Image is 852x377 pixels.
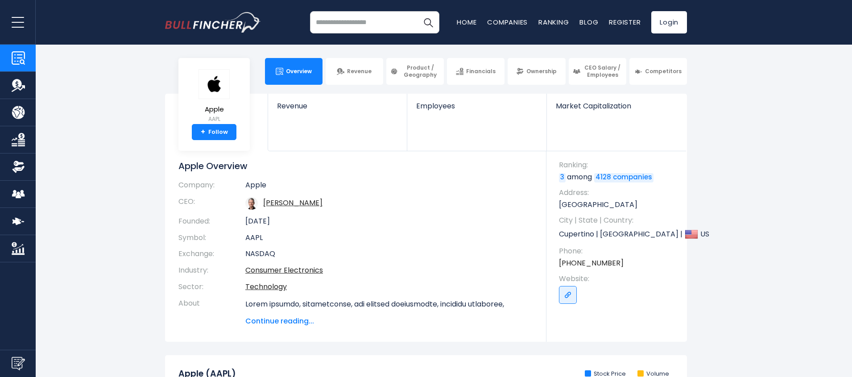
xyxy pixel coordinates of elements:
[265,58,323,85] a: Overview
[245,265,323,275] a: Consumer Electronics
[559,160,678,170] span: Ranking:
[245,246,533,262] td: NASDAQ
[508,58,565,85] a: Ownership
[199,106,230,113] span: Apple
[245,230,533,246] td: AAPL
[178,181,245,194] th: Company:
[651,11,687,33] a: Login
[245,197,258,210] img: tim-cook.jpg
[178,262,245,279] th: Industry:
[178,213,245,230] th: Founded:
[569,58,626,85] a: CEO Salary / Employees
[487,17,528,27] a: Companies
[559,215,678,225] span: City | State | Country:
[594,173,653,182] a: 4128 companies
[559,200,678,210] p: [GEOGRAPHIC_DATA]
[245,316,533,327] span: Continue reading...
[245,213,533,230] td: [DATE]
[559,274,678,284] span: Website:
[165,12,261,33] img: bullfincher logo
[245,181,533,194] td: Apple
[645,68,682,75] span: Competitors
[559,286,577,304] a: Go to link
[556,102,677,110] span: Market Capitalization
[201,128,205,136] strong: +
[178,230,245,246] th: Symbol:
[559,188,678,198] span: Address:
[12,160,25,174] img: Ownership
[178,194,245,213] th: CEO:
[386,58,444,85] a: Product / Geography
[538,17,569,27] a: Ranking
[401,64,440,78] span: Product / Geography
[447,58,505,85] a: Financials
[559,172,678,182] p: among
[268,94,407,125] a: Revenue
[559,258,624,268] a: [PHONE_NUMBER]
[559,173,566,182] a: 3
[416,102,537,110] span: Employees
[178,246,245,262] th: Exchange:
[277,102,398,110] span: Revenue
[417,11,439,33] button: Search
[178,295,245,327] th: About
[407,94,546,125] a: Employees
[466,68,496,75] span: Financials
[579,17,598,27] a: Blog
[286,68,312,75] span: Overview
[559,228,678,241] p: Cupertino | [GEOGRAPHIC_DATA] | US
[192,124,236,140] a: +Follow
[547,94,686,125] a: Market Capitalization
[178,160,533,172] h1: Apple Overview
[457,17,476,27] a: Home
[583,64,622,78] span: CEO Salary / Employees
[198,69,230,124] a: Apple AAPL
[199,115,230,123] small: AAPL
[609,17,641,27] a: Register
[165,12,261,33] a: Go to homepage
[245,282,287,292] a: Technology
[559,246,678,256] span: Phone:
[326,58,383,85] a: Revenue
[526,68,557,75] span: Ownership
[263,198,323,208] a: ceo
[629,58,687,85] a: Competitors
[347,68,372,75] span: Revenue
[178,279,245,295] th: Sector:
